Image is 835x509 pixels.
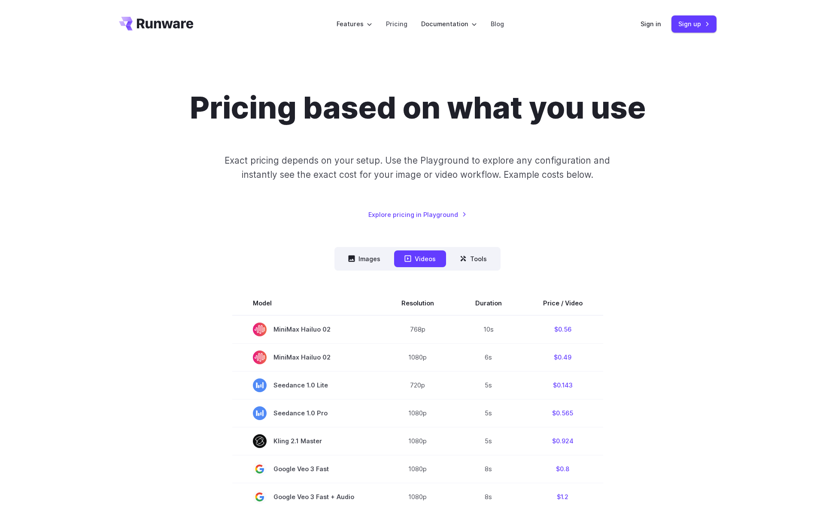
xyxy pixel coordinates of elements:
[421,19,477,29] label: Documentation
[232,291,381,315] th: Model
[253,406,360,420] span: Seedance 1.0 Pro
[381,291,455,315] th: Resolution
[381,399,455,427] td: 1080p
[455,399,522,427] td: 5s
[522,343,603,371] td: $0.49
[455,455,522,483] td: 8s
[253,434,360,448] span: Kling 2.1 Master
[381,455,455,483] td: 1080p
[455,315,522,344] td: 10s
[522,455,603,483] td: $0.8
[338,250,391,267] button: Images
[641,19,661,29] a: Sign in
[337,19,372,29] label: Features
[455,427,522,455] td: 5s
[386,19,407,29] a: Pricing
[455,343,522,371] td: 6s
[671,15,717,32] a: Sign up
[455,371,522,399] td: 5s
[190,89,646,126] h1: Pricing based on what you use
[394,250,446,267] button: Videos
[253,323,360,336] span: MiniMax Hailuo 02
[522,399,603,427] td: $0.565
[522,427,603,455] td: $0.924
[449,250,497,267] button: Tools
[253,378,360,392] span: Seedance 1.0 Lite
[253,462,360,476] span: Google Veo 3 Fast
[253,351,360,364] span: MiniMax Hailuo 02
[381,371,455,399] td: 720p
[455,291,522,315] th: Duration
[208,153,626,182] p: Exact pricing depends on your setup. Use the Playground to explore any configuration and instantl...
[253,490,360,504] span: Google Veo 3 Fast + Audio
[381,343,455,371] td: 1080p
[522,371,603,399] td: $0.143
[522,315,603,344] td: $0.56
[381,427,455,455] td: 1080p
[368,210,467,219] a: Explore pricing in Playground
[522,291,603,315] th: Price / Video
[381,315,455,344] td: 768p
[491,19,504,29] a: Blog
[119,17,194,30] a: Go to /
